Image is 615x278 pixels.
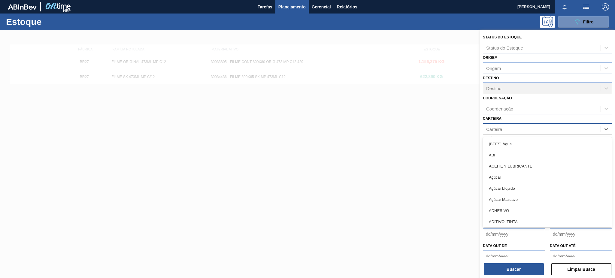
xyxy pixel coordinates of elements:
[483,161,612,172] div: ACEITE Y LUBRICANTE
[583,3,590,11] img: userActions
[483,35,522,39] label: Status do Estoque
[483,172,612,183] div: Açúcar
[483,194,612,205] div: Açúcar Mascavo
[337,3,357,11] span: Relatórios
[483,244,507,248] label: Data out de
[550,228,612,240] input: dd/mm/yyyy
[486,106,513,111] div: Coordenação
[278,3,306,11] span: Planejamento
[483,96,512,100] label: Coordenação
[483,138,612,150] div: [BEES] Água
[555,3,574,11] button: Notificações
[483,183,612,194] div: Açúcar Líquido
[540,16,555,28] div: Pogramando: nenhum usuário selecionado
[486,65,501,71] div: Origem
[258,3,272,11] span: Tarefas
[602,3,609,11] img: Logout
[550,250,612,262] input: dd/mm/yyyy
[6,18,97,25] h1: Estoque
[8,4,37,10] img: TNhmsLtSVTkK8tSr43FrP2fwEKptu5GPRR3wAAAABJRU5ErkJggg==
[486,126,502,131] div: Carteira
[486,45,523,50] div: Status do Estoque
[558,16,609,28] button: Filtro
[483,116,501,121] label: Carteira
[550,244,576,248] label: Data out até
[483,205,612,216] div: ADHESIVO
[483,56,498,60] label: Origem
[483,250,545,262] input: dd/mm/yyyy
[483,228,545,240] input: dd/mm/yyyy
[483,150,612,161] div: ABI
[483,137,497,141] label: Família
[483,76,499,80] label: Destino
[483,216,612,227] div: ADITIVO, TINTA
[583,20,594,24] span: Filtro
[312,3,331,11] span: Gerencial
